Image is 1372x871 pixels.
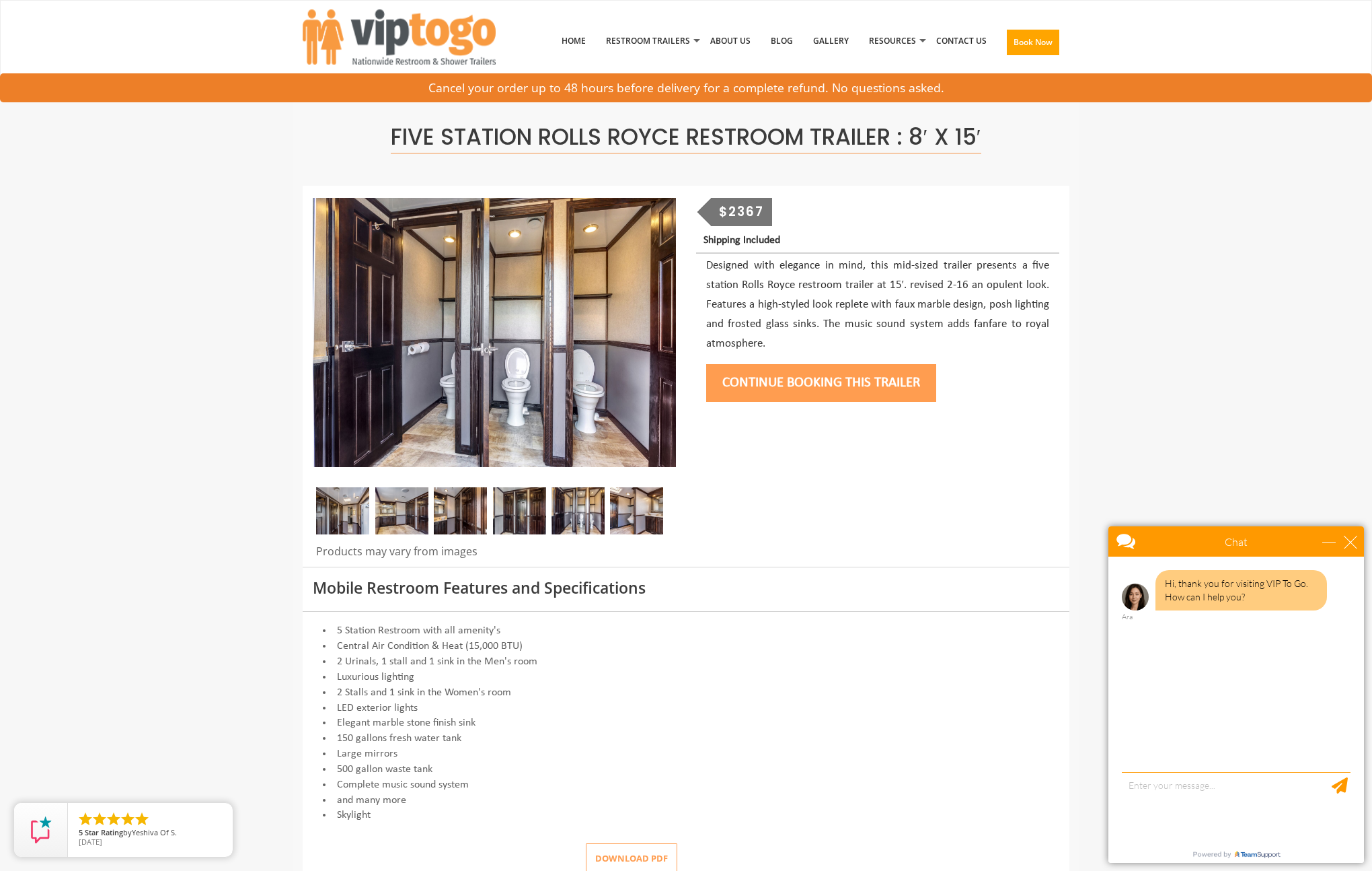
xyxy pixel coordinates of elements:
[700,6,761,76] a: About Us
[703,232,1059,250] p: Shipping Included
[434,487,487,534] img: Restroom Trailer
[610,487,663,534] img: Restroom Trailer
[28,816,54,843] img: Review Rating
[375,487,428,534] img: Restroom trailer rental
[493,487,546,534] img: Restroom Trailer
[596,6,700,76] a: Restroom Trailers
[77,811,93,827] li: 
[313,808,1059,823] li: Skylight
[313,746,1059,762] li: Large mirrors
[313,793,1059,808] li: and many more
[706,364,936,402] button: Continue Booking this trailer
[313,639,1059,654] li: Central Air Condition & Heat (15,000 BTU)
[1100,518,1372,871] iframe: Live Chat Box
[316,487,369,534] img: Restroom Trailer
[313,654,1059,670] li: 2 Urinals, 1 stall and 1 sink in the Men's room
[391,121,981,153] span: Five Station Rolls Royce Restroom Trailer : 8′ x 15′
[551,487,605,534] img: Restroom Trailer
[106,811,122,827] li: 
[859,6,926,76] a: Resources
[997,6,1069,84] a: Book Now
[91,811,108,827] li: 
[313,762,1059,777] li: 500 gallon waste tank
[120,811,136,827] li: 
[313,198,676,467] img: Full view of five station restroom trailer with two separate doors for men and women
[761,6,803,76] a: Blog
[803,6,859,76] a: Gallery
[706,256,1049,354] p: Designed with elegance in mind, this mid-sized trailer presents a five station Rolls Royce restro...
[313,670,1059,685] li: Luxurious lighting
[134,811,150,827] li: 
[551,6,596,76] a: Home
[85,827,123,837] span: Star Rating
[313,777,1059,793] li: Complete music sound system
[303,9,496,65] img: VIPTOGO
[313,701,1059,716] li: LED exterior lights
[132,827,177,837] span: Yeshiva Of S.
[79,827,83,837] span: 5
[313,685,1059,701] li: 2 Stalls and 1 sink in the Women's room
[313,716,1059,731] li: Elegant marble stone finish sink
[1007,30,1059,55] button: Book Now
[79,829,222,838] span: by
[313,544,676,567] div: Products may vary from images
[79,837,102,847] span: [DATE]
[926,6,997,76] a: Contact Us
[575,852,677,864] a: Download pdf
[313,580,1059,596] h3: Mobile Restroom Features and Specifications
[313,623,1059,639] li: 5 Station Restroom with all amenity's
[706,376,936,390] a: Continue Booking this trailer
[711,198,773,226] div: $2367
[313,731,1059,746] li: 150 gallons fresh water tank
